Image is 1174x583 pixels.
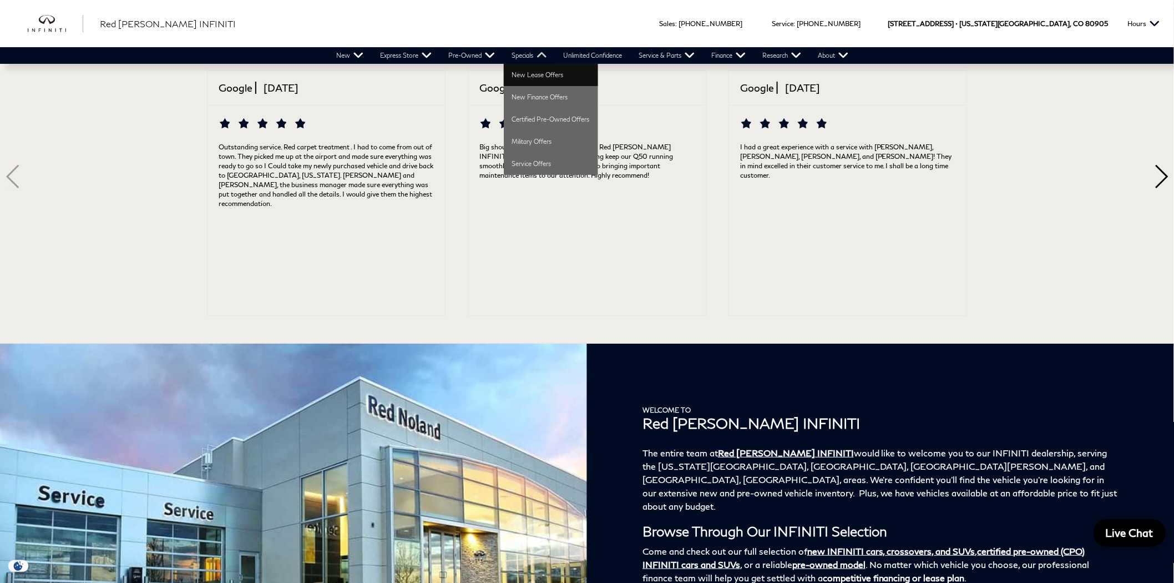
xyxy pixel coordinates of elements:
[792,559,866,570] a: pre-owned model
[810,47,857,64] a: About
[219,143,433,208] span: Outstanding service. Red carpet treatment . I had to come from out of town. They picked me up at ...
[219,82,256,94] span: Google
[555,47,631,64] a: Unlimited Confidence
[6,560,31,572] section: Click to Open Cookie Consent Modal
[793,19,795,28] span: :
[479,143,673,179] span: Big shout out to [PERSON_NAME] at Red [PERSON_NAME] INFINITI! He did an excellent job helping kee...
[823,572,965,583] strong: competitive financing or lease plan
[888,19,1109,28] a: [STREET_ADDRESS] • [US_STATE][GEOGRAPHIC_DATA], CO 80905
[1100,526,1159,540] span: Live Chat
[631,47,704,64] a: Service & Parts
[328,47,857,64] nav: Main Navigation
[642,406,691,414] span: Welcome to
[781,82,820,94] span: [DATE]
[679,19,742,28] a: [PHONE_NUMBER]
[642,446,1119,513] p: The entire team at would like to welcome you to our INFINITI dealership, serving the [US_STATE][G...
[504,130,598,153] a: Military Offers
[675,19,677,28] span: :
[704,47,755,64] a: Finance
[718,448,854,458] a: Red [PERSON_NAME] INFINITI
[504,153,598,175] a: Service Offers
[6,560,31,572] img: Opt-Out Icon
[1153,164,1168,189] div: Next
[504,86,598,108] a: New Finance Offers
[642,523,887,539] strong: Browse Through Our INFINITI Selection
[797,19,861,28] a: [PHONE_NUMBER]
[328,47,372,64] a: New
[659,19,675,28] span: Sales
[100,17,236,31] a: Red [PERSON_NAME] INFINITI
[807,546,975,556] a: new INFINITI cars, crossovers, and SUVs
[100,18,236,29] span: Red [PERSON_NAME] INFINITI
[740,117,966,130] div: 5 out of 5 Star Rating
[740,143,952,179] span: I had a great experience with a service with [PERSON_NAME], [PERSON_NAME], [PERSON_NAME], and [PE...
[479,117,706,130] div: 5 out of 5 Star Rating
[772,19,793,28] span: Service
[372,47,441,64] a: Express Store
[504,64,598,86] a: New Lease Offers
[504,108,598,130] a: Certified Pre-Owned Offers
[755,47,810,64] a: Research
[219,117,445,130] div: 5 out of 5 Star Rating
[642,546,1085,570] a: certified pre-owned (CPO) INFINITI cars and SUVs
[479,82,517,94] span: Google
[28,15,83,33] a: infiniti
[504,47,555,64] a: Specials
[441,47,504,64] a: Pre-Owned
[642,399,1119,446] h1: Red [PERSON_NAME] INFINITI
[259,82,298,94] span: [DATE]
[1094,519,1166,547] a: Live Chat
[28,15,83,33] img: INFINITI
[740,82,778,94] span: Google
